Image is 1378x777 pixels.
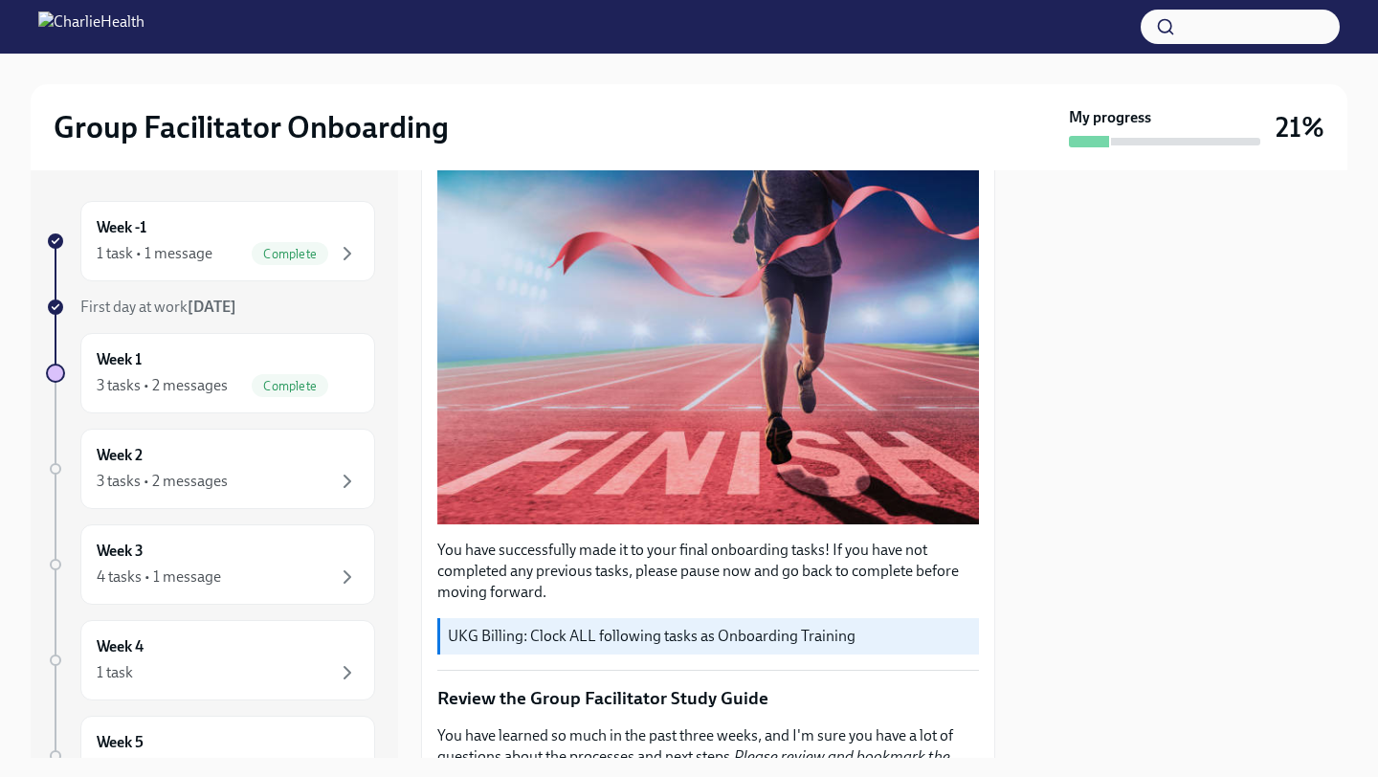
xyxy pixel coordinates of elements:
p: UKG Billing: Clock ALL following tasks as Onboarding Training [448,626,971,647]
h2: Group Facilitator Onboarding [54,108,449,146]
p: Review the Group Facilitator Study Guide [437,686,979,711]
div: 3 tasks • 2 messages [97,471,228,492]
span: Complete [252,247,328,261]
h6: Week 4 [97,636,144,657]
h3: 21% [1276,110,1324,144]
h6: Week 2 [97,445,143,466]
h6: Week 1 [97,349,142,370]
a: Week 34 tasks • 1 message [46,524,375,605]
a: Week 13 tasks • 2 messagesComplete [46,333,375,413]
strong: [DATE] [188,298,236,316]
p: You have successfully made it to your final onboarding tasks! If you have not completed any previ... [437,540,979,603]
span: First day at work [80,298,236,316]
button: Zoom image [437,163,979,523]
div: 1 task • 1 message [97,243,212,264]
h6: Week 3 [97,541,144,562]
h6: Week -1 [97,217,146,238]
img: CharlieHealth [38,11,144,42]
strong: My progress [1069,107,1151,128]
a: First day at work[DATE] [46,297,375,318]
a: Week 41 task [46,620,375,700]
div: 1 task [97,662,133,683]
a: Week -11 task • 1 messageComplete [46,201,375,281]
div: 4 tasks • 1 message [97,566,221,588]
span: Complete [252,379,328,393]
h6: Week 5 [97,732,144,753]
div: 3 tasks • 2 messages [97,375,228,396]
a: Week 23 tasks • 2 messages [46,429,375,509]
